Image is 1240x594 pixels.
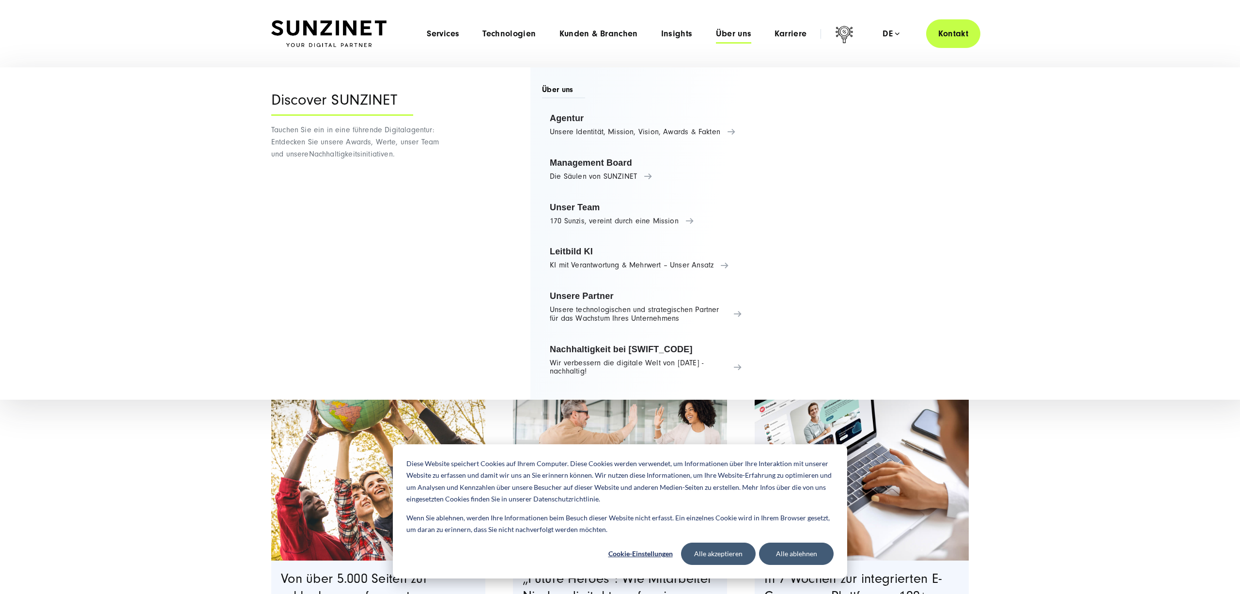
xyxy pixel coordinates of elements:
[542,84,585,98] span: Über uns
[661,29,693,39] a: Insights
[427,29,459,39] a: Services
[271,125,439,158] span: Tauchen Sie ein in eine führende Digitalagentur: Entdecken Sie unsere Awards, Werte, unser Team u...
[542,107,750,143] a: Agentur Unsere Identität, Mission, Vision, Awards & Fakten
[926,19,980,48] a: Kontakt
[271,346,485,561] a: Featured image: eine Gruppe von fünf verschiedenen jungen Menschen, die im Freien stehen und geme...
[755,346,969,561] a: Featured image: - Read full post: In 7 Wochen zur integrierten E-Commerce-Plattform | therafundo ...
[271,20,387,47] img: SUNZINET Full Service Digital Agentur
[482,29,536,39] a: Technologien
[542,338,750,383] a: Nachhaltigkeit bei [SWIFT_CODE] Wir verbessern die digitale Welt von [DATE] - nachhaltig!
[759,543,834,565] button: Alle ablehnen
[271,67,453,400] div: Nachhaltigkeitsinitiativen.
[603,543,678,565] button: Cookie-Einstellungen
[271,346,485,561] img: eine Gruppe von fünf verschiedenen jungen Menschen, die im Freien stehen und gemeinsam eine Weltk...
[542,240,750,277] a: Leitbild KI KI mit Verantwortung & Mehrwert – Unser Ansatz
[775,29,806,39] a: Karriere
[542,284,750,330] a: Unsere Partner Unsere technologischen und strategischen Partner für das Wachstum Ihres Unternehmens
[393,444,847,578] div: Cookie banner
[406,458,834,505] p: Diese Website speichert Cookies auf Ihrem Computer. Diese Cookies werden verwendet, um Informatio...
[716,29,752,39] a: Über uns
[406,512,834,536] p: Wenn Sie ablehnen, werden Ihre Informationen beim Besuch dieser Website nicht erfasst. Ein einzel...
[271,92,413,116] div: Discover SUNZINET
[542,151,750,188] a: Management Board Die Säulen von SUNZINET
[542,196,750,233] a: Unser Team 170 Sunzis, vereint durch eine Mission
[681,543,756,565] button: Alle akzeptieren
[559,29,638,39] a: Kunden & Branchen
[883,29,899,39] div: de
